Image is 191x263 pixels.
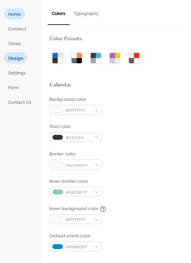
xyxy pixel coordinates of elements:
[4,67,30,78] a: Settings
[4,82,23,93] a: Form
[66,216,91,223] span: #FFFFFFFF
[49,178,101,185] div: Inner border color
[4,96,35,108] a: Contact Us
[4,38,25,49] a: Views
[66,244,91,251] span: #0088CBFF
[4,23,30,34] a: Connect
[49,233,101,240] div: Default event color
[66,134,91,141] span: #333230
[8,55,23,62] span: Design
[8,99,31,106] span: Contact Us
[8,70,26,77] span: Settings
[66,107,91,114] span: #FFFFFFFF
[49,82,71,89] div: Calendar
[66,162,91,169] span: transparent
[8,26,26,33] span: Connect
[49,123,101,130] div: Text color
[8,84,19,92] span: Form
[49,36,82,43] div: Color Presets
[4,52,27,64] a: Design
[49,96,101,103] div: Background color
[8,11,21,18] span: Home
[49,205,99,212] div: Inner background color
[49,151,101,158] div: Border color
[8,40,21,47] span: Views
[66,189,91,196] span: #89CEB1FF
[4,8,25,19] a: Home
